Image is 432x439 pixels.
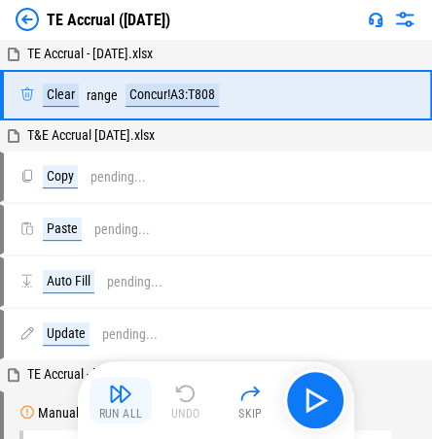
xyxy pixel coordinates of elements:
[238,408,263,420] div: Skip
[393,8,416,31] img: Settings menu
[107,275,162,289] div: pending...
[43,165,78,188] div: Copy
[368,12,383,27] img: Support
[38,406,174,421] div: Manual Change Required
[27,127,155,143] span: T&E Accrual [DATE].xlsx
[27,366,153,382] span: TE Accrual - [DATE].xlsx
[43,218,82,241] div: Paste
[94,222,150,237] div: pending...
[87,88,118,103] div: range
[43,84,79,107] div: Clear
[238,382,262,405] img: Skip
[109,382,132,405] img: Run All
[102,327,158,342] div: pending...
[300,385,331,416] img: Main button
[219,377,281,423] button: Skip
[16,8,39,31] img: Back
[27,46,153,61] span: TE Accrual - [DATE].xlsx
[99,408,143,420] div: Run All
[43,322,90,346] div: Update
[90,170,146,185] div: pending...
[90,377,152,423] button: Run All
[126,84,219,107] div: Concur!A3:T808
[43,270,94,293] div: Auto Fill
[47,11,170,29] div: TE Accrual ([DATE])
